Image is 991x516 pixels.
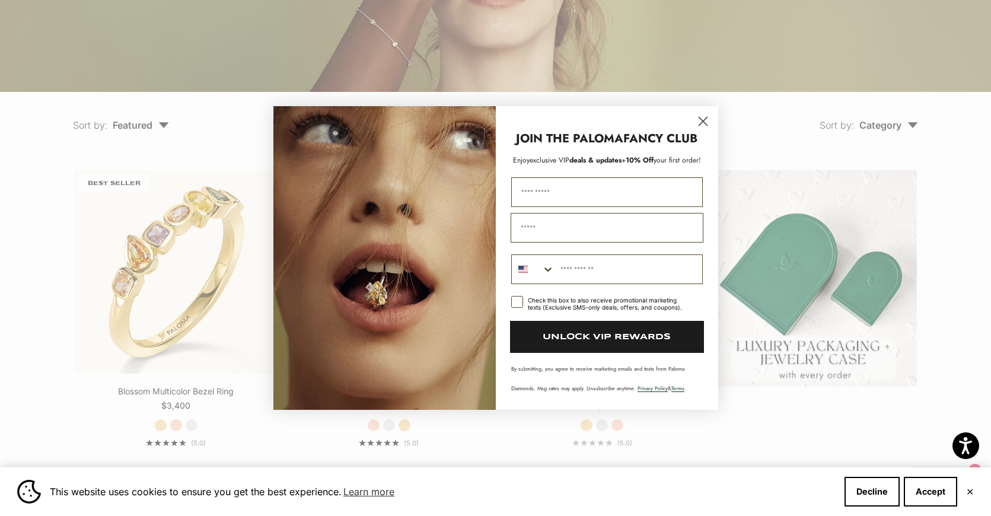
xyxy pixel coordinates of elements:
button: Decline [845,477,900,507]
button: Accept [904,477,957,507]
button: UNLOCK VIP REWARDS [510,321,704,353]
strong: JOIN THE PALOMA [516,130,623,147]
img: United States [518,265,528,274]
input: First Name [511,177,703,207]
input: Email [511,213,703,243]
span: exclusive VIP [530,155,569,165]
button: Search Countries [512,255,555,284]
span: 10% Off [626,155,654,165]
input: Phone Number [555,255,702,284]
button: Close [966,488,974,495]
div: Check this box to also receive promotional marketing texts (Exclusive SMS-only deals, offers, and... [528,297,689,311]
a: Terms [671,384,684,392]
p: By submitting, you agree to receive marketing emails and texts from Paloma Diamonds. Msg rates ma... [511,365,703,392]
span: deals & updates [530,155,622,165]
span: This website uses cookies to ensure you get the best experience. [50,483,835,501]
img: Cookie banner [17,480,41,504]
span: Enjoy [513,155,530,165]
a: Privacy Policy [638,384,668,392]
a: Learn more [342,483,396,501]
img: Loading... [273,106,496,410]
strong: FANCY CLUB [623,130,697,147]
span: + your first order! [622,155,701,165]
span: & . [638,384,686,392]
button: Close dialog [693,111,713,132]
